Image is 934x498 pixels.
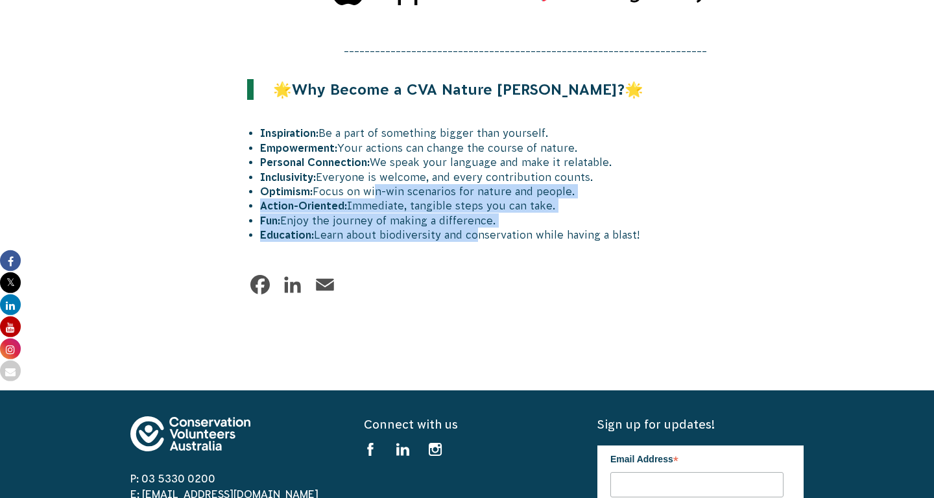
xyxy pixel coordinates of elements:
li: Be a part of something bigger than yourself. [260,126,804,140]
h5: Connect with us [364,416,570,433]
li: We speak your language and make it relatable. [260,155,804,169]
li: Immediate, tangible steps you can take. [260,198,804,213]
strong: Fun: [260,215,280,226]
li: Your actions can change the course of nature. [260,141,804,155]
li: Enjoy the journey of making a difference. [260,213,804,228]
strong: Inclusivity: [260,171,316,183]
strong: Optimism: [260,185,313,197]
img: logo-footer.svg [130,416,250,451]
label: Email Address [610,445,784,470]
a: Facebook [247,272,273,298]
li: Learn about biodiversity and conservation while having a blast! [260,228,804,242]
p: 🌟 🌟 [254,79,720,100]
p: ______________________________________________________________________ [247,39,804,53]
li: Focus on win-win scenarios for nature and people. [260,184,804,198]
strong: Education: [260,229,314,241]
a: P: 03 5330 0200 [130,473,215,484]
a: Email [312,272,338,298]
h5: Sign up for updates! [597,416,804,433]
a: LinkedIn [280,272,305,298]
strong: e [PERSON_NAME]? [483,81,625,98]
li: Everyone is welcome, and every contribution counts. [260,170,804,184]
strong: Inspiration: [260,127,318,139]
strong: Empowerment: [260,142,337,154]
strong: Why Become a CVA Natur [292,81,483,98]
strong: Personal Connection: [260,156,370,168]
strong: Action-Oriented: [260,200,347,211]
